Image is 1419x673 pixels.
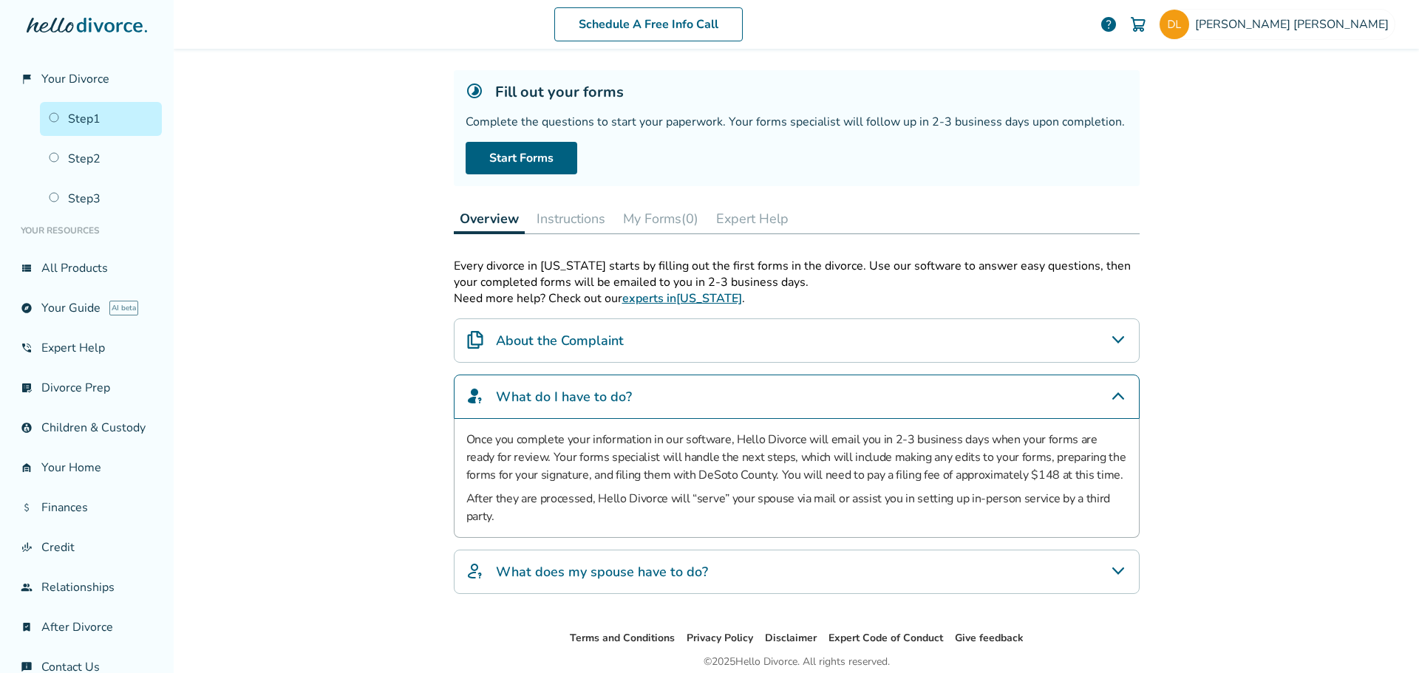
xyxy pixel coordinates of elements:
a: Step1 [40,102,162,136]
a: Step2 [40,142,162,176]
a: attach_moneyFinances [12,491,162,525]
p: Once you complete your information in our software, Hello Divorce will email you in 2-3 business ... [466,431,1127,484]
a: phone_in_talkExpert Help [12,331,162,365]
p: After they are processed, Hello Divorce will “serve” your spouse via mail or assist you in settin... [466,490,1127,525]
h4: What does my spouse have to do? [496,562,708,581]
div: What does my spouse have to do? [454,550,1140,594]
span: account_child [21,422,33,434]
div: © 2025 Hello Divorce. All rights reserved. [704,653,890,671]
span: Your Divorce [41,71,109,87]
li: Give feedback [955,629,1024,647]
button: Expert Help [710,204,794,233]
span: view_list [21,262,33,274]
div: Every divorce in [US_STATE] starts by filling out the first forms in the divorce. Use our softwar... [454,258,1140,290]
a: list_alt_checkDivorce Prep [12,371,162,405]
a: finance_modeCredit [12,530,162,564]
span: group [21,581,33,593]
li: Your Resources [12,216,162,245]
div: About the Complaint [454,318,1140,363]
span: list_alt_check [21,382,33,394]
a: Expert Code of Conduct [828,631,943,645]
h5: Fill out your forms [495,82,624,102]
span: AI beta [109,301,138,315]
iframe: Chat Widget [1345,602,1419,673]
a: view_listAll Products [12,251,162,285]
img: fuller.danielle@yahoo.com [1160,10,1189,39]
span: finance_mode [21,542,33,553]
a: Terms and Conditions [570,631,675,645]
img: What does my spouse have to do? [466,562,484,580]
a: Start Forms [466,142,577,174]
button: Instructions [531,204,611,233]
a: groupRelationships [12,570,162,604]
img: About the Complaint [466,331,484,349]
a: help [1100,16,1117,33]
a: garage_homeYour Home [12,451,162,485]
span: attach_money [21,502,33,513]
img: What do I have to do? [466,387,484,405]
span: garage_home [21,462,33,474]
a: experts in[US_STATE] [622,290,742,307]
div: Complete the questions to start your paperwork. Your forms specialist will follow up in 2-3 busin... [466,114,1128,130]
li: Disclaimer [765,629,817,647]
a: account_childChildren & Custody [12,411,162,445]
p: Need more help? Check out our . [454,290,1140,307]
button: My Forms(0) [617,204,704,233]
img: Cart [1129,16,1147,33]
span: chat_info [21,661,33,673]
a: Privacy Policy [687,631,753,645]
h4: What do I have to do? [496,387,632,406]
a: exploreYour GuideAI beta [12,291,162,325]
span: flag_2 [21,73,33,85]
a: Schedule A Free Info Call [554,7,743,41]
div: What do I have to do? [454,375,1140,419]
a: Step3 [40,182,162,216]
span: [PERSON_NAME] [PERSON_NAME] [1195,16,1395,33]
button: Overview [454,204,525,234]
a: bookmark_checkAfter Divorce [12,610,162,644]
span: explore [21,302,33,314]
span: phone_in_talk [21,342,33,354]
span: bookmark_check [21,621,33,633]
h4: About the Complaint [496,331,624,350]
a: flag_2Your Divorce [12,62,162,96]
